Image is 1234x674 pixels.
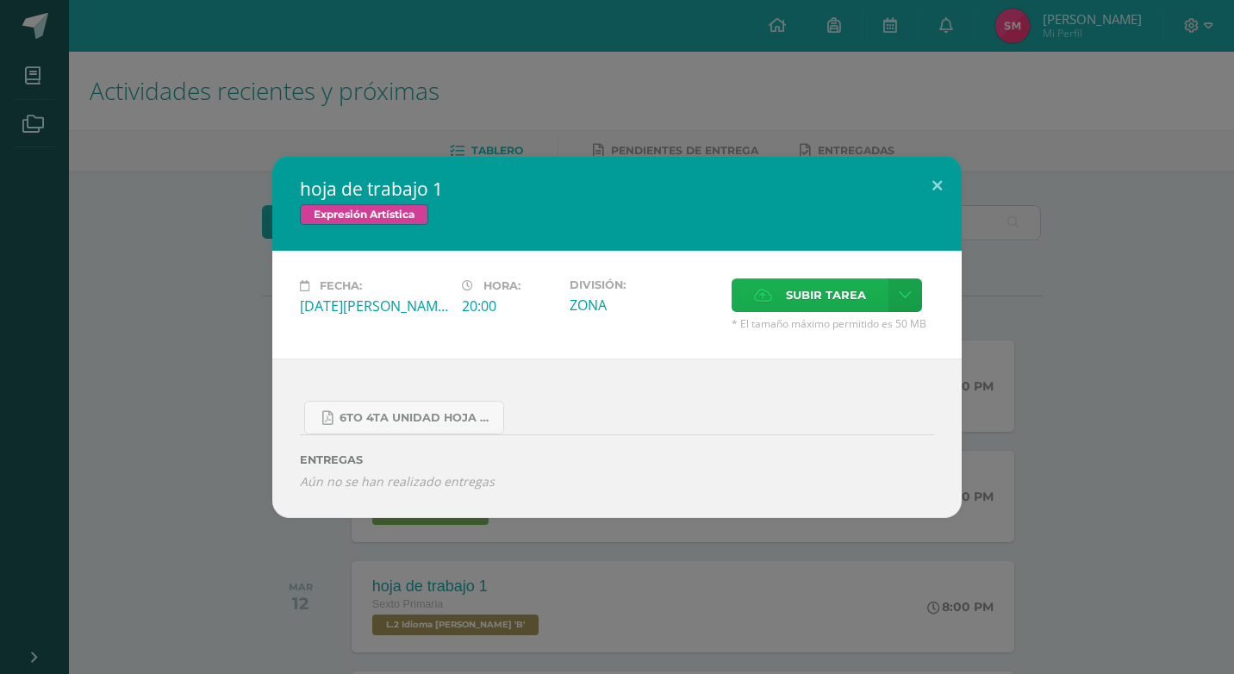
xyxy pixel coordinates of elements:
[732,316,934,331] span: * El tamaño máximo permitido es 50 MB
[462,296,556,315] div: 20:00
[913,156,962,215] button: Close (Esc)
[786,279,866,311] span: Subir tarea
[570,296,718,315] div: ZONA
[300,177,934,201] h2: hoja de trabajo 1
[304,401,504,434] a: 6to 4ta unidad hoja de trabajo expresion.pdf
[300,453,934,466] label: ENTREGAS
[320,279,362,292] span: Fecha:
[570,278,718,291] label: División:
[300,296,448,315] div: [DATE][PERSON_NAME]
[483,279,520,292] span: Hora:
[340,411,495,425] span: 6to 4ta unidad hoja de trabajo expresion.pdf
[300,204,428,225] span: Expresión Artística
[300,473,934,490] i: Aún no se han realizado entregas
